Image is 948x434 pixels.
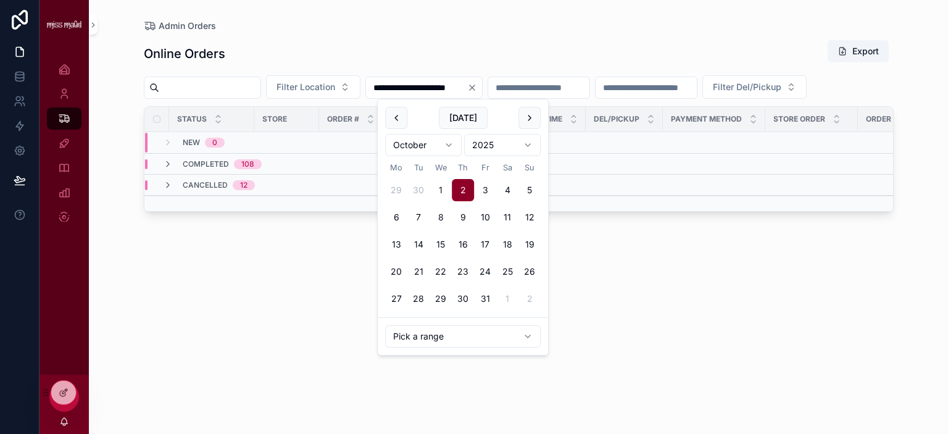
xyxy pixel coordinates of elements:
button: Friday, 31 October 2025 [474,288,496,310]
button: Saturday, 18 October 2025 [496,233,518,256]
span: Status [177,114,207,124]
button: Saturday, 11 October 2025 [496,206,518,228]
button: Monday, 6 October 2025 [385,206,407,228]
button: Sunday, 2 November 2025 [518,288,541,310]
button: Select Button [266,75,360,99]
span: New [183,138,200,148]
button: Friday, 17 October 2025 [474,233,496,256]
button: Thursday, 23 October 2025 [452,261,474,283]
h1: Online Orders [144,45,225,62]
span: Completed [183,159,229,169]
button: Sunday, 19 October 2025 [518,233,541,256]
button: Relative time [385,325,541,348]
img: App logo [47,20,81,29]
button: Tuesday, 21 October 2025 [407,261,430,283]
button: Tuesday, 30 September 2025 [407,179,430,201]
button: Saturday, 1 November 2025 [496,288,518,310]
span: Filter Del/Pickup [713,81,781,93]
span: Store Order [773,114,825,124]
th: Friday [474,161,496,174]
button: Monday, 29 September 2025 [385,179,407,201]
button: Thursday, 9 October 2025 [452,206,474,228]
button: Thursday, 30 October 2025 [452,288,474,310]
span: Del/Pickup [594,114,639,124]
button: Today, Wednesday, 1 October 2025 [430,179,452,201]
table: October 2025 [385,161,541,310]
span: Admin Orders [159,20,216,32]
button: Tuesday, 28 October 2025 [407,288,430,310]
div: 108 [241,159,254,169]
button: Thursday, 16 October 2025 [452,233,474,256]
button: Saturday, 4 October 2025 [496,179,518,201]
button: Saturday, 25 October 2025 [496,261,518,283]
div: 0 [212,138,217,148]
button: Wednesday, 8 October 2025 [430,206,452,228]
button: Friday, 24 October 2025 [474,261,496,283]
button: Sunday, 12 October 2025 [518,206,541,228]
button: [DATE] [439,107,488,129]
span: Order # [327,114,359,124]
th: Tuesday [407,161,430,174]
button: Friday, 3 October 2025 [474,179,496,201]
button: Monday, 13 October 2025 [385,233,407,256]
span: Cancelled [183,180,228,190]
button: Export [828,40,889,62]
span: Filter Location [276,81,335,93]
div: 12 [240,180,247,190]
a: Admin Orders [144,20,216,32]
th: Monday [385,161,407,174]
button: Wednesday, 29 October 2025 [430,288,452,310]
button: Select Button [702,75,807,99]
button: Thursday, 2 October 2025, selected [452,179,474,201]
button: Tuesday, 14 October 2025 [407,233,430,256]
button: Wednesday, 15 October 2025 [430,233,452,256]
button: Clear [467,83,482,93]
span: Payment Method [671,114,742,124]
button: Friday, 10 October 2025 [474,206,496,228]
span: Store [262,114,287,124]
button: Wednesday, 22 October 2025 [430,261,452,283]
button: Sunday, 26 October 2025 [518,261,541,283]
th: Thursday [452,161,474,174]
th: Wednesday [430,161,452,174]
button: Tuesday, 7 October 2025 [407,206,430,228]
th: Saturday [496,161,518,174]
span: Order Placed [866,114,923,124]
button: Sunday, 5 October 2025 [518,179,541,201]
button: Monday, 27 October 2025 [385,288,407,310]
button: Monday, 20 October 2025 [385,261,407,283]
th: Sunday [518,161,541,174]
div: scrollable content [39,49,89,244]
